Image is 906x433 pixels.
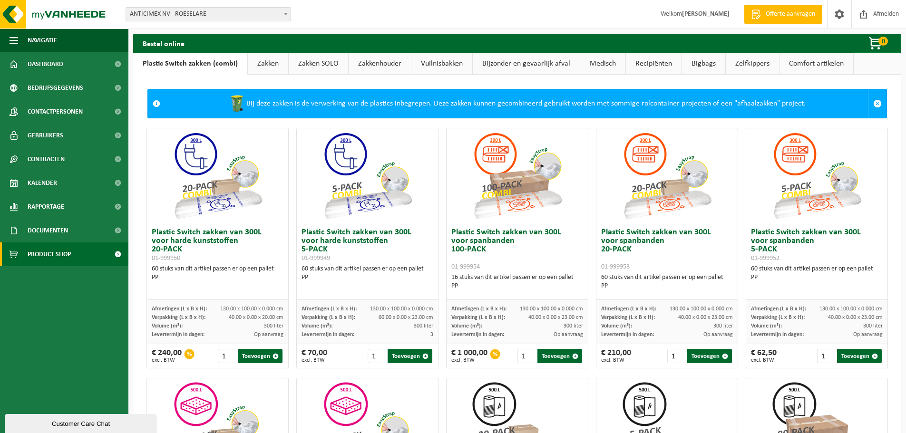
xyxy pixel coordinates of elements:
[248,53,288,75] a: Zakken
[678,315,733,320] span: 40.00 x 0.00 x 23.00 cm
[687,349,732,363] button: Toevoegen
[349,53,411,75] a: Zakkenhouder
[868,89,887,118] a: Sluit melding
[528,315,583,320] span: 40.00 x 0.00 x 23.00 cm
[152,323,183,329] span: Volume (m³):
[165,89,868,118] div: Bij deze zakken is de verwerking van de plastics inbegrepen. Deze zakken kunnen gecombineerd gebr...
[133,34,194,52] h2: Bestel online
[302,306,357,312] span: Afmetingen (L x B x H):
[302,323,332,329] span: Volume (m³):
[667,349,687,363] input: 1
[682,10,730,18] strong: [PERSON_NAME]
[152,273,283,282] div: PP
[580,53,625,75] a: Medisch
[227,94,246,113] img: WB-0240-HPE-GN-50.png
[28,100,83,124] span: Contactpersonen
[601,323,632,329] span: Volume (m³):
[28,76,83,100] span: Bedrijfsgegevens
[451,332,504,337] span: Levertermijn in dagen:
[28,219,68,242] span: Documenten
[238,349,283,363] button: Toevoegen
[302,332,354,337] span: Levertermijn in dagen:
[473,53,580,75] a: Bijzonder en gevaarlijk afval
[554,332,583,337] span: Op aanvraag
[170,128,265,223] img: 01-999950
[451,349,487,363] div: € 1 000,00
[863,323,883,329] span: 300 liter
[751,228,883,262] h3: Plastic Switch zakken van 300L voor spanbanden 5-PACK
[620,128,715,223] img: 01-999953
[451,357,487,363] span: excl. BTW
[601,349,631,363] div: € 210,00
[751,332,804,337] span: Levertermijn in dagen:
[713,323,733,329] span: 300 liter
[537,349,582,363] button: Toevoegen
[28,242,71,266] span: Product Shop
[853,332,883,337] span: Op aanvraag
[133,53,247,75] a: Plastic Switch zakken (combi)
[28,171,57,195] span: Kalender
[703,332,733,337] span: Op aanvraag
[414,323,433,329] span: 300 liter
[302,349,327,363] div: € 70,00
[751,323,782,329] span: Volume (m³):
[837,349,882,363] button: Toevoegen
[126,7,291,21] span: ANTICIMEX NV - ROESELARE
[126,8,291,21] span: ANTICIMEX NV - ROESELARE
[601,273,733,290] div: 60 stuks van dit artikel passen er op een pallet
[254,332,283,337] span: Op aanvraag
[289,53,348,75] a: Zakken SOLO
[670,306,733,312] span: 130.00 x 100.00 x 0.000 cm
[878,37,888,46] span: 0
[828,315,883,320] span: 40.00 x 0.00 x 23.00 cm
[218,349,237,363] input: 1
[751,273,883,282] div: PP
[388,349,432,363] button: Toevoegen
[770,128,865,223] img: 01-999952
[520,306,583,312] span: 130.00 x 100.00 x 0.000 cm
[470,128,565,223] img: 01-999954
[601,332,654,337] span: Levertermijn in dagen:
[220,306,283,312] span: 130.00 x 100.00 x 0.000 cm
[601,228,733,271] h3: Plastic Switch zakken van 300L voor spanbanden 20-PACK
[368,349,387,363] input: 1
[744,5,822,24] a: Offerte aanvragen
[763,10,818,19] span: Offerte aanvragen
[320,128,415,223] img: 01-999949
[28,195,64,219] span: Rapportage
[451,228,583,271] h3: Plastic Switch zakken van 300L voor spanbanden 100-PACK
[302,357,327,363] span: excl. BTW
[601,306,656,312] span: Afmetingen (L x B x H):
[152,306,207,312] span: Afmetingen (L x B x H):
[819,306,883,312] span: 130.00 x 100.00 x 0.000 cm
[152,315,205,320] span: Verpakking (L x B x H):
[601,263,630,270] span: 01-999953
[28,52,63,76] span: Dashboard
[302,255,330,262] span: 01-999949
[28,29,57,52] span: Navigatie
[28,147,65,171] span: Contracten
[152,332,205,337] span: Levertermijn in dagen:
[451,315,505,320] span: Verpakking (L x B x H):
[28,124,63,147] span: Gebruikers
[302,273,433,282] div: PP
[411,53,472,75] a: Vuilnisbakken
[451,263,480,270] span: 01-999954
[564,323,583,329] span: 300 liter
[302,315,355,320] span: Verpakking (L x B x H):
[152,357,182,363] span: excl. BTW
[5,412,159,433] iframe: chat widget
[751,349,777,363] div: € 62,50
[451,273,583,290] div: 16 stuks van dit artikel passen er op een pallet
[601,357,631,363] span: excl. BTW
[751,315,805,320] span: Verpakking (L x B x H):
[379,315,433,320] span: 60.00 x 0.00 x 23.00 cm
[751,357,777,363] span: excl. BTW
[152,228,283,262] h3: Plastic Switch zakken van 300L voor harde kunststoffen 20-PACK
[302,228,433,262] h3: Plastic Switch zakken van 300L voor harde kunststoffen 5-PACK
[451,323,482,329] span: Volume (m³):
[853,34,900,53] button: 0
[682,53,725,75] a: Bigbags
[779,53,853,75] a: Comfort artikelen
